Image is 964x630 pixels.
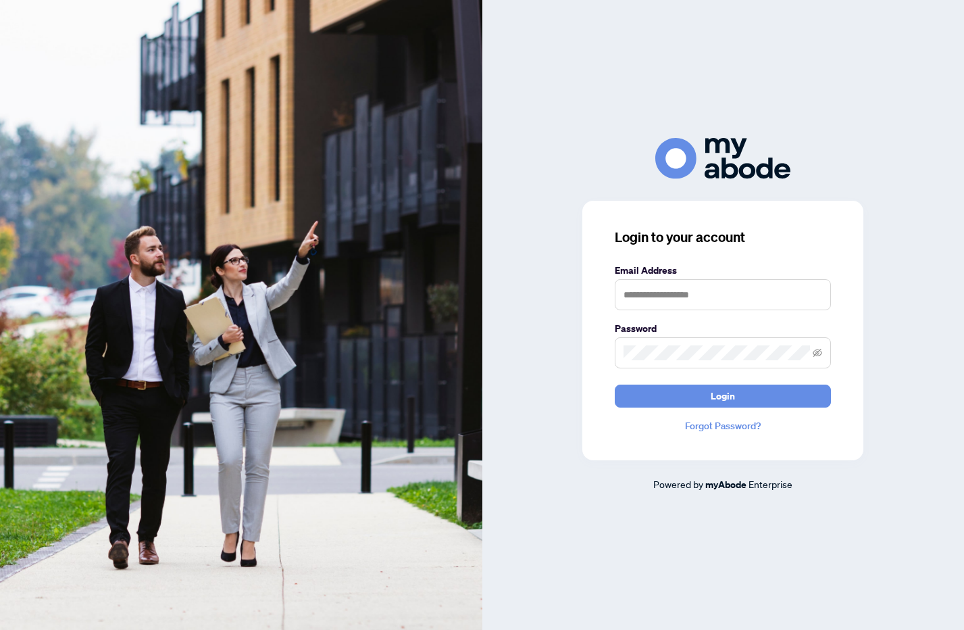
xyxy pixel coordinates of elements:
[615,263,831,278] label: Email Address
[615,385,831,408] button: Login
[653,478,703,490] span: Powered by
[615,418,831,433] a: Forgot Password?
[615,321,831,336] label: Password
[711,385,735,407] span: Login
[615,228,831,247] h3: Login to your account
[749,478,792,490] span: Enterprise
[655,138,790,179] img: ma-logo
[705,477,746,492] a: myAbode
[813,348,822,358] span: eye-invisible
